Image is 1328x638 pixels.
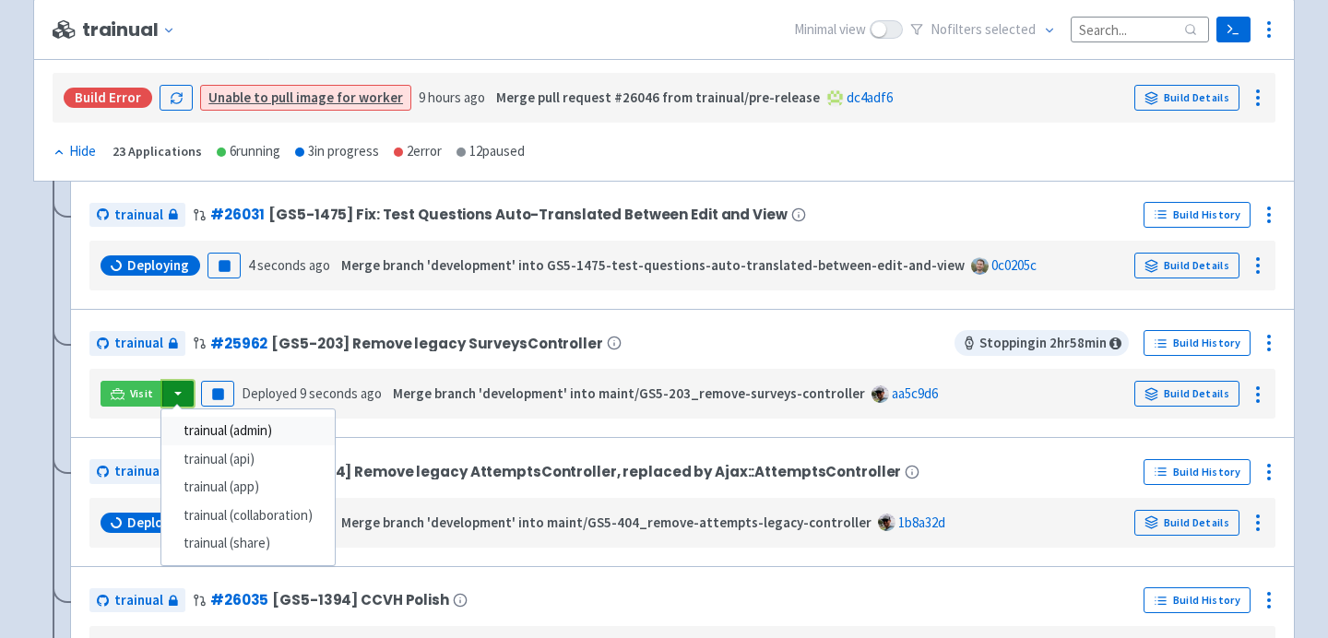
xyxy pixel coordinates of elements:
button: Hide [53,141,98,162]
div: 12 paused [456,141,525,162]
strong: Merge branch 'development' into GS5-1475-test-questions-auto-translated-between-edit-and-view [341,256,965,274]
span: Stopping in 2 hr 58 min [954,330,1129,356]
a: trainual (collaboration) [161,502,335,530]
time: 9 hours ago [419,89,485,106]
span: trainual [114,205,163,226]
a: Build History [1144,330,1251,356]
a: Build History [1144,587,1251,613]
a: trainual (app) [161,473,335,502]
a: trainual [89,588,185,613]
span: No filter s [931,19,1036,41]
a: trainual [89,459,185,484]
span: Deploying [127,256,189,275]
a: Build Details [1134,253,1239,278]
a: 1b8a32d [898,514,945,531]
span: trainual [114,590,163,611]
a: Build Details [1134,85,1239,111]
span: [GS5-404] Remove legacy AttemptsController, replaced by Ajax::AttemptsController [270,464,901,479]
div: 3 in progress [295,141,379,162]
a: #26031 [210,205,265,224]
span: trainual [114,333,163,354]
a: #25962 [210,334,267,353]
button: Pause [201,381,234,407]
a: aa5c9d6 [892,384,938,402]
a: 0c0205c [991,256,1037,274]
input: Search... [1071,17,1209,41]
a: Build Details [1134,510,1239,536]
a: trainual [89,203,185,228]
strong: Merge branch 'development' into maint/GS5-404_remove-attempts-legacy-controller [341,514,871,531]
span: [GS5-1394] CCVH Polish [272,592,449,608]
span: selected [985,20,1036,38]
span: [GS5-203] Remove legacy SurveysController [271,336,602,351]
span: Visit [130,386,154,401]
div: 2 error [394,141,442,162]
a: Build History [1144,459,1251,485]
a: Build History [1144,202,1251,228]
span: Deploying [127,514,189,532]
a: Visit [101,381,163,407]
span: Minimal view [794,19,866,41]
button: trainual [82,19,183,41]
a: #26035 [210,590,268,609]
span: [GS5-1475] Fix: Test Questions Auto-Translated Between Edit and View [268,207,787,222]
div: Hide [53,141,96,162]
a: trainual [89,331,185,356]
div: Build Error [64,88,152,108]
span: trainual [114,461,163,482]
a: trainual (api) [161,445,335,474]
button: Pause [207,253,241,278]
div: 6 running [217,141,280,162]
a: dc4adf6 [847,89,893,106]
a: Terminal [1216,17,1251,42]
a: trainual (share) [161,529,335,558]
a: Build Details [1134,381,1239,407]
a: trainual (admin) [161,417,335,445]
time: 4 seconds ago [248,256,330,274]
div: 23 Applications [113,141,202,162]
strong: Merge pull request #26046 from trainual/pre-release [496,89,820,106]
a: Unable to pull image for worker [208,89,403,106]
time: 9 seconds ago [300,384,382,402]
span: Deployed [242,384,382,402]
strong: Merge branch 'development' into maint/GS5-203_remove-surveys-controller [393,384,865,402]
